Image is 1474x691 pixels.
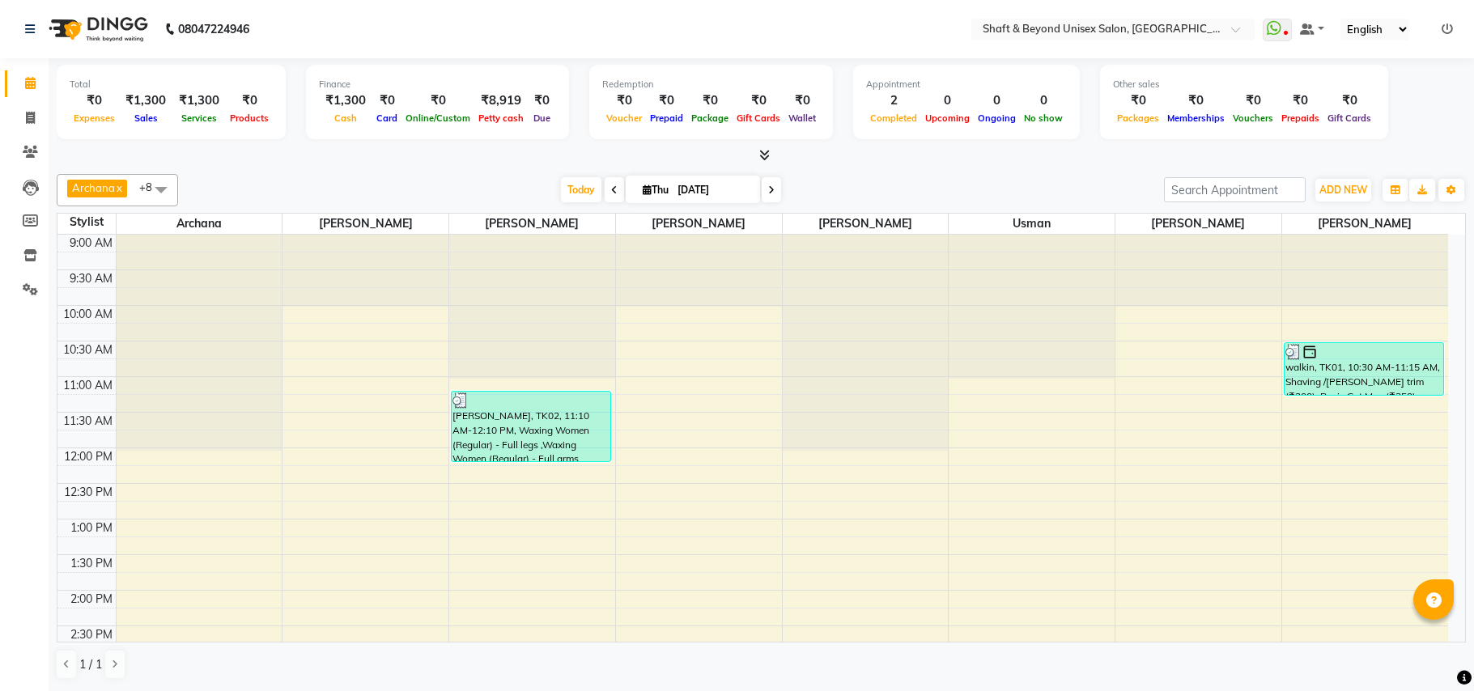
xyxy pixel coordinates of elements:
div: ₹0 [372,91,401,110]
span: 1 / 1 [79,656,102,673]
span: Archana [117,214,282,234]
span: Cash [330,112,361,124]
span: Prepaid [646,112,687,124]
div: 9:30 AM [66,270,116,287]
span: Thu [639,184,673,196]
span: Package [687,112,733,124]
span: Card [372,112,401,124]
div: ₹0 [1277,91,1323,110]
div: ₹0 [1229,91,1277,110]
div: 0 [974,91,1020,110]
img: logo [41,6,152,52]
div: ₹0 [528,91,556,110]
span: Wallet [784,112,820,124]
div: Other sales [1113,78,1375,91]
div: ₹8,919 [474,91,528,110]
span: Prepaids [1277,112,1323,124]
div: ₹0 [70,91,119,110]
div: ₹1,300 [119,91,172,110]
div: 10:00 AM [60,306,116,323]
span: [PERSON_NAME] [449,214,615,234]
iframe: chat widget [1406,626,1458,675]
div: ₹0 [226,91,273,110]
div: 2:30 PM [67,626,116,643]
div: 1:30 PM [67,555,116,572]
div: ₹0 [401,91,474,110]
div: Total [70,78,273,91]
span: Today [561,177,601,202]
input: Search Appointment [1164,177,1306,202]
div: 11:30 AM [60,413,116,430]
div: ₹0 [687,91,733,110]
span: [PERSON_NAME] [1282,214,1448,234]
div: ₹0 [602,91,646,110]
div: 11:00 AM [60,377,116,394]
div: 9:00 AM [66,235,116,252]
div: walkin, TK01, 10:30 AM-11:15 AM, Shaving /[PERSON_NAME] trim (₹200), Basic Cut Men (₹350) [1285,343,1443,395]
div: 1:00 PM [67,519,116,536]
span: Products [226,112,273,124]
span: Memberships [1163,112,1229,124]
div: ₹0 [733,91,784,110]
div: ₹0 [1323,91,1375,110]
div: 0 [1020,91,1067,110]
div: 12:00 PM [61,448,116,465]
div: [PERSON_NAME], TK02, 11:10 AM-12:10 PM, Waxing Women (Regular) - Full legs ,Waxing Women (Regular... [452,392,610,461]
span: [PERSON_NAME] [616,214,782,234]
span: Services [177,112,221,124]
a: x [115,181,122,194]
button: ADD NEW [1315,179,1371,201]
div: Redemption [602,78,820,91]
div: ₹0 [1163,91,1229,110]
span: Gift Cards [1323,112,1375,124]
span: Packages [1113,112,1163,124]
div: ₹0 [646,91,687,110]
span: Expenses [70,112,119,124]
span: Sales [130,112,162,124]
span: Petty cash [474,112,528,124]
div: Appointment [866,78,1067,91]
span: +8 [139,180,164,193]
span: Gift Cards [733,112,784,124]
span: usman [949,214,1115,234]
input: 2025-09-04 [673,178,754,202]
span: Upcoming [921,112,974,124]
div: ₹1,300 [319,91,372,110]
div: 2:00 PM [67,591,116,608]
span: [PERSON_NAME] [1115,214,1281,234]
span: ADD NEW [1319,184,1367,196]
div: 12:30 PM [61,484,116,501]
div: 10:30 AM [60,341,116,358]
span: No show [1020,112,1067,124]
div: Stylist [57,214,116,231]
span: Archana [72,181,115,194]
span: Online/Custom [401,112,474,124]
div: ₹0 [1113,91,1163,110]
div: Finance [319,78,556,91]
span: Ongoing [974,112,1020,124]
div: 0 [921,91,974,110]
span: [PERSON_NAME] [282,214,448,234]
b: 08047224946 [178,6,249,52]
div: 2 [866,91,921,110]
div: ₹1,300 [172,91,226,110]
span: Voucher [602,112,646,124]
span: Vouchers [1229,112,1277,124]
span: Completed [866,112,921,124]
span: [PERSON_NAME] [783,214,949,234]
div: ₹0 [784,91,820,110]
span: Due [529,112,554,124]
